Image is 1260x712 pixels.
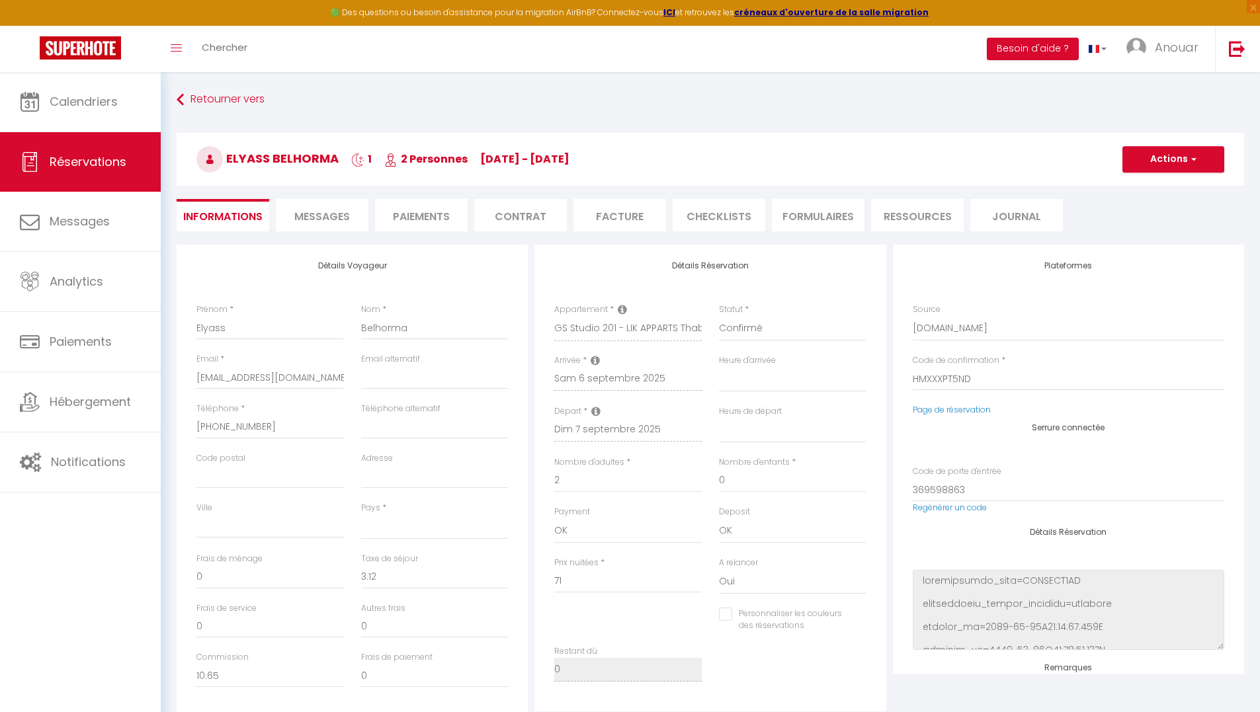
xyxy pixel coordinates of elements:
[40,36,121,59] img: Super Booking
[361,651,433,664] label: Frais de paiement
[554,261,866,270] h4: Détails Réservation
[554,303,608,316] label: Appartement
[913,303,941,316] label: Source
[913,465,1001,478] label: Code de porte d'entrée
[554,557,599,569] label: Prix nuitées
[361,403,441,415] label: Téléphone alternatif
[913,528,1224,537] h4: Détails Réservation
[913,663,1224,672] h4: Remarques
[970,199,1063,231] li: Journal
[719,456,790,469] label: Nombre d'enfants
[361,502,380,514] label: Pays
[50,93,118,110] span: Calendriers
[196,502,212,514] label: Ville
[913,261,1224,270] h4: Plateformes
[361,303,380,316] label: Nom
[50,213,110,229] span: Messages
[294,209,350,224] span: Messages
[384,151,468,167] span: 2 Personnes
[719,557,758,569] label: A relancer
[361,553,418,565] label: Taxe de séjour
[361,452,393,465] label: Adresse
[1126,38,1146,58] img: ...
[554,405,581,418] label: Départ
[51,454,126,470] span: Notifications
[719,405,782,418] label: Heure de départ
[480,151,569,167] span: [DATE] - [DATE]
[351,151,372,167] span: 1
[196,553,263,565] label: Frais de ménage
[1122,146,1224,173] button: Actions
[474,199,567,231] li: Contrat
[719,354,776,367] label: Heure d'arrivée
[361,602,405,615] label: Autres frais
[361,353,420,366] label: Email alternatif
[196,261,508,270] h4: Détails Voyageur
[1204,653,1250,702] iframe: Chat
[50,273,103,290] span: Analytics
[772,199,864,231] li: FORMULAIRES
[1155,39,1198,56] span: Anouar
[913,404,991,415] a: Page de réservation
[50,333,112,350] span: Paiements
[196,651,249,664] label: Commission
[554,456,624,469] label: Nombre d'adultes
[673,199,765,231] li: CHECKLISTS
[913,354,999,367] label: Code de confirmation
[196,353,218,366] label: Email
[554,354,581,367] label: Arrivée
[719,506,750,518] label: Deposit
[202,40,247,54] span: Chercher
[196,452,245,465] label: Code postal
[196,403,239,415] label: Téléphone
[50,393,131,410] span: Hébergement
[719,303,743,316] label: Statut
[50,153,126,170] span: Réservations
[663,7,675,18] a: ICI
[573,199,666,231] li: Facture
[196,303,228,316] label: Prénom
[196,150,339,167] span: Elyass Belhorma
[554,506,590,518] label: Payment
[871,199,964,231] li: Ressources
[987,38,1079,60] button: Besoin d'aide ?
[177,88,1244,112] a: Retourner vers
[913,502,987,513] a: Regénérer un code
[1229,40,1245,57] img: logout
[1116,26,1215,72] a: ... Anouar
[734,7,929,18] a: créneaux d'ouverture de la salle migration
[554,645,597,658] label: Restant dû
[192,26,257,72] a: Chercher
[177,199,269,231] li: Informations
[913,423,1224,432] h4: Serrure connectée
[196,602,257,615] label: Frais de service
[375,199,468,231] li: Paiements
